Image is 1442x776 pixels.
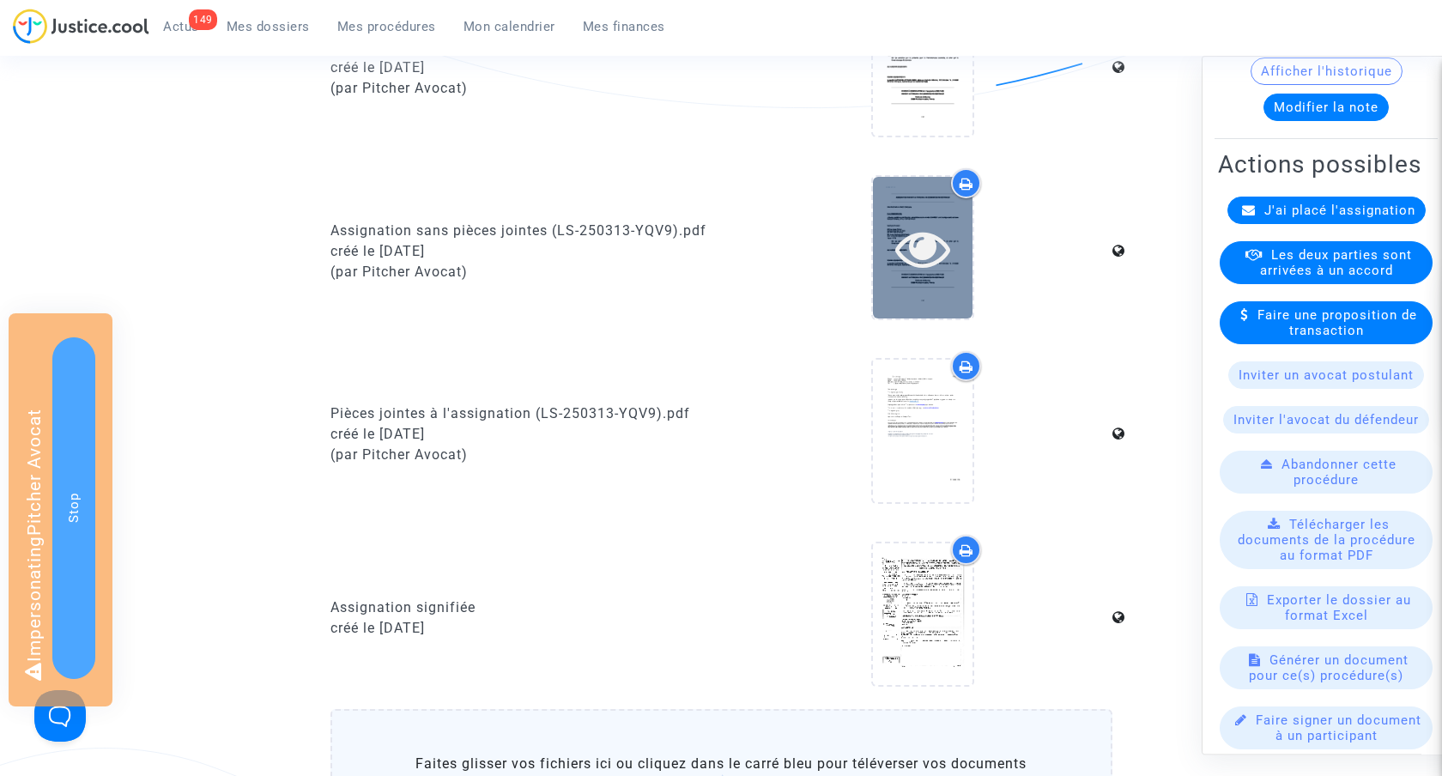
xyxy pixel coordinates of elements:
[1260,247,1412,278] span: Les deux parties sont arrivées à un accord
[330,445,709,465] div: (par Pitcher Avocat)
[1238,517,1415,563] span: Télécharger les documents de la procédure au format PDF
[1281,457,1397,488] span: Abandonner cette procédure
[52,337,95,679] button: Stop
[1218,149,1434,179] h2: Actions possibles
[1257,307,1417,338] span: Faire une proposition de transaction
[1264,203,1415,218] span: J'ai placé l'assignation
[1249,652,1409,683] span: Générer un document pour ce(s) procédure(s)
[330,424,709,445] div: créé le [DATE]
[583,19,665,34] span: Mes finances
[1233,412,1419,427] span: Inviter l'avocat du défendeur
[330,78,709,99] div: (par Pitcher Avocat)
[330,262,709,282] div: (par Pitcher Avocat)
[189,9,217,30] div: 149
[330,221,709,241] div: Assignation sans pièces jointes (LS-250313-YQV9).pdf
[213,14,324,39] a: Mes dossiers
[1267,592,1411,623] span: Exporter le dossier au format Excel
[163,19,199,34] span: Actus
[1251,58,1403,85] button: Afficher l'historique
[330,403,709,424] div: Pièces jointes à l'assignation (LS-250313-YQV9).pdf
[450,14,569,39] a: Mon calendrier
[330,597,709,618] div: Assignation signifiée
[330,58,709,78] div: créé le [DATE]
[227,19,310,34] span: Mes dossiers
[1263,94,1389,121] button: Modifier la note
[149,14,213,39] a: 149Actus
[569,14,679,39] a: Mes finances
[463,19,555,34] span: Mon calendrier
[324,14,450,39] a: Mes procédures
[1239,367,1414,383] span: Inviter un avocat postulant
[13,9,149,44] img: jc-logo.svg
[337,19,436,34] span: Mes procédures
[9,313,112,706] div: Impersonating
[34,690,86,742] iframe: Help Scout Beacon - Open
[1256,712,1421,743] span: Faire signer un document à un participant
[66,493,82,523] span: Stop
[330,241,709,262] div: créé le [DATE]
[330,618,709,639] div: créé le [DATE]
